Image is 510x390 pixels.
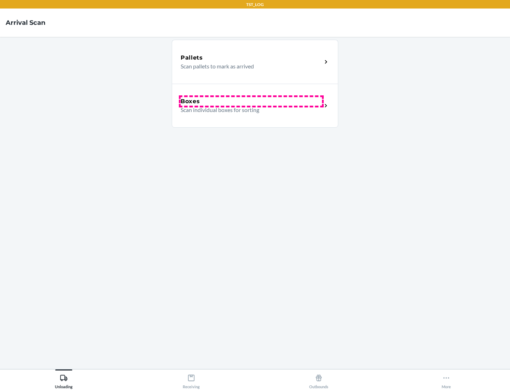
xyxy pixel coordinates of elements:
[382,369,510,389] button: More
[183,371,200,389] div: Receiving
[55,371,73,389] div: Unloading
[172,84,338,128] a: BoxesScan individual boxes for sorting
[181,97,200,106] h5: Boxes
[181,106,316,114] p: Scan individual boxes for sorting
[127,369,255,389] button: Receiving
[172,40,338,84] a: PalletsScan pallets to mark as arrived
[6,18,45,27] h4: Arrival Scan
[181,62,316,71] p: Scan pallets to mark as arrived
[309,371,328,389] div: Outbounds
[181,54,203,62] h5: Pallets
[442,371,451,389] div: More
[255,369,382,389] button: Outbounds
[246,1,264,8] p: TST_LOG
